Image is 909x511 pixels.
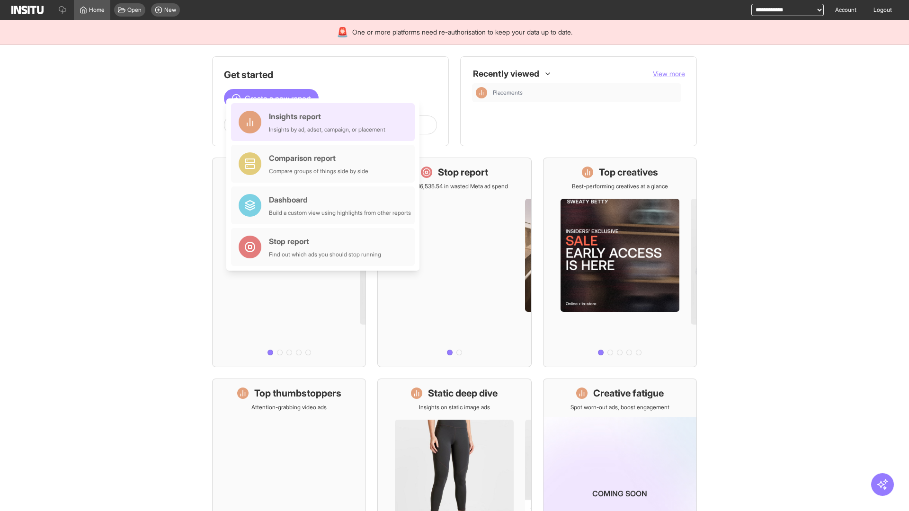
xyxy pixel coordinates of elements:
span: Placements [493,89,677,97]
a: Top creativesBest-performing creatives at a glance [543,158,697,367]
p: Save £16,535.54 in wasted Meta ad spend [401,183,508,190]
h1: Top creatives [599,166,658,179]
div: Insights by ad, adset, campaign, or placement [269,126,385,133]
button: View more [653,69,685,79]
a: What's live nowSee all active ads instantly [212,158,366,367]
a: Stop reportSave £16,535.54 in wasted Meta ad spend [377,158,531,367]
h1: Static deep dive [428,387,498,400]
button: Create a new report [224,89,319,108]
div: Dashboard [269,194,411,205]
div: Find out which ads you should stop running [269,251,381,258]
div: Comparison report [269,152,368,164]
h1: Get started [224,68,437,81]
p: Attention-grabbing video ads [251,404,327,411]
span: New [164,6,176,14]
span: One or more platforms need re-authorisation to keep your data up to date. [352,27,572,37]
div: Stop report [269,236,381,247]
span: View more [653,70,685,78]
div: 🚨 [337,26,348,39]
div: Insights [476,87,487,98]
p: Insights on static image ads [419,404,490,411]
p: Best-performing creatives at a glance [572,183,668,190]
div: Build a custom view using highlights from other reports [269,209,411,217]
div: Compare groups of things side by side [269,167,368,175]
img: Logo [11,6,44,14]
h1: Top thumbstoppers [254,387,341,400]
span: Home [89,6,105,14]
h1: Stop report [438,166,488,179]
span: Create a new report [245,93,311,104]
span: Placements [493,89,523,97]
span: Open [127,6,142,14]
div: Insights report [269,111,385,122]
